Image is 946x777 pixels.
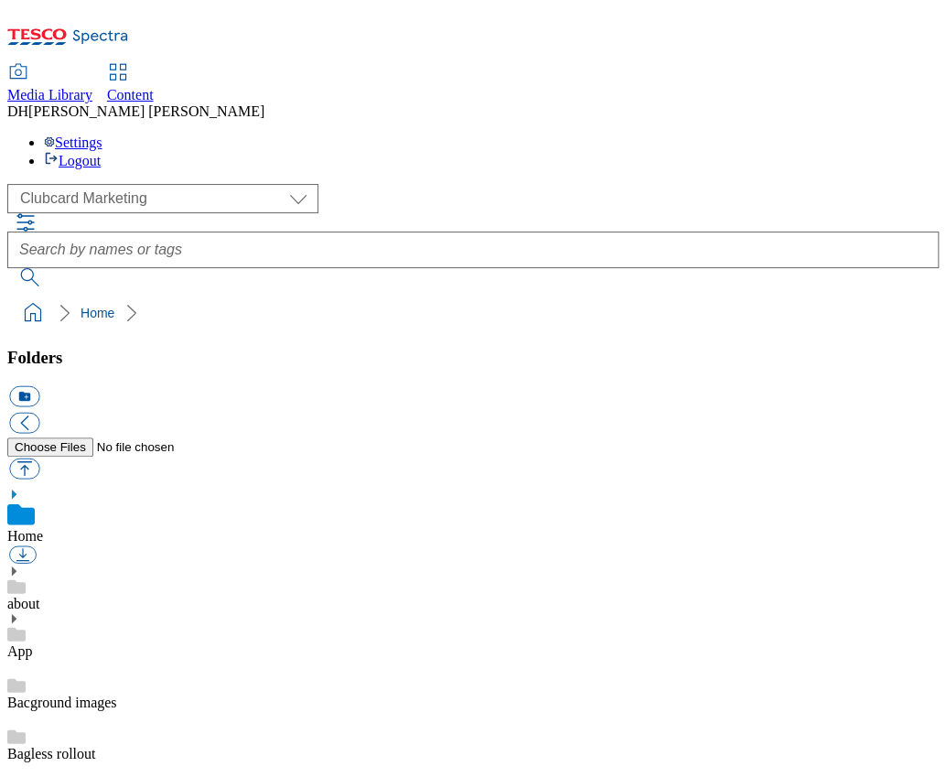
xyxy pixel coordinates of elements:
h3: Folders [7,348,939,368]
nav: breadcrumb [7,296,939,330]
span: Content [107,87,154,103]
a: Logout [44,153,101,168]
a: Bacground images [7,695,117,710]
a: Home [81,306,114,320]
a: Media Library [7,65,92,103]
a: Settings [44,135,102,150]
input: Search by names or tags [7,232,939,268]
a: home [18,298,48,328]
a: Home [7,528,43,544]
a: App [7,643,33,659]
span: DH [7,103,28,119]
span: [PERSON_NAME] [PERSON_NAME] [28,103,264,119]
a: about [7,596,40,611]
a: Bagless rollout [7,746,95,761]
span: Media Library [7,87,92,103]
a: Content [107,65,154,103]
